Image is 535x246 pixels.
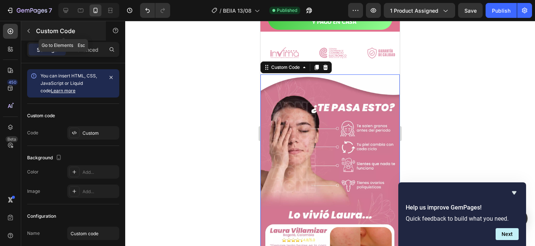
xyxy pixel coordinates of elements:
p: 7 [49,6,52,15]
iframe: Design area [260,21,400,246]
div: Color [27,169,39,175]
div: Background [27,153,63,163]
a: Learn more [51,88,75,93]
p: Custom Code [36,26,99,35]
div: Name [27,230,40,237]
div: Code [27,130,38,136]
p: Advanced [73,46,98,54]
div: Beta [6,136,18,142]
div: 450 [7,79,18,85]
p: Quick feedback to build what you need. [406,215,519,222]
div: Add... [82,169,117,176]
span: BEIIA 13/08 [223,7,252,15]
p: Settings [37,46,58,54]
button: Save [458,3,483,18]
button: 7 [3,3,55,18]
span: Save [464,7,477,14]
div: Undo/Redo [140,3,170,18]
div: Custom code [27,112,55,119]
div: Help us improve GemPages! [406,188,519,240]
button: 1 product assigned [384,3,455,18]
span: Published [277,7,297,14]
div: Image [27,188,40,195]
span: 1 product assigned [390,7,438,15]
span: / [220,7,221,15]
div: Publish [492,7,510,15]
button: Hide survey [510,188,519,197]
div: Custom [82,130,117,137]
h2: Help us improve GemPages! [406,203,519,212]
span: You can insert HTML, CSS, JavaScript or Liquid code [40,73,97,93]
button: Next question [496,228,519,240]
button: Publish [486,3,517,18]
div: Configuration [27,213,56,220]
div: Add... [82,188,117,195]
